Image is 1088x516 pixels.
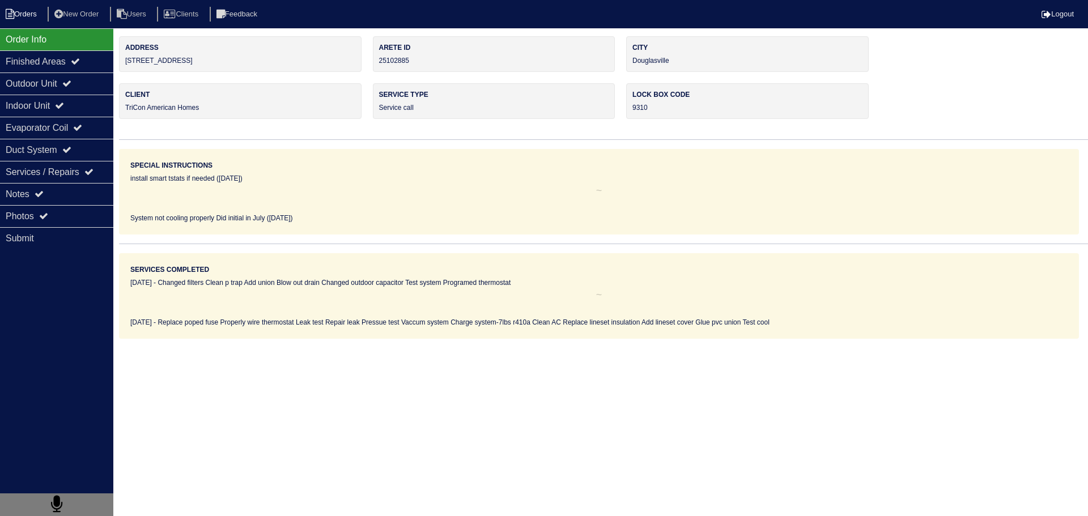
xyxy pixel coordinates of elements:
[157,7,207,22] li: Clients
[626,36,869,72] div: Douglasville
[632,42,862,53] label: City
[119,36,362,72] div: [STREET_ADDRESS]
[157,10,207,18] a: Clients
[130,265,209,275] label: Services Completed
[110,7,155,22] li: Users
[125,42,355,53] label: Address
[130,278,1068,288] div: [DATE] - Changed filters Clean p trap Add union Blow out drain Changed outdoor capacitor Test sys...
[210,7,266,22] li: Feedback
[373,36,615,72] div: 25102885
[626,83,869,119] div: 9310
[632,89,862,100] label: Lock box code
[130,173,1068,184] div: install smart tstats if needed ([DATE])
[110,10,155,18] a: Users
[373,83,615,119] div: Service call
[130,213,1068,223] div: System not cooling properly Did initial in July ([DATE])
[130,160,212,170] label: Special Instructions
[125,89,355,100] label: Client
[379,42,609,53] label: Arete ID
[130,317,1068,327] div: [DATE] - Replace poped fuse Properly wire thermostat Leak test Repair leak Pressue test Vaccum sy...
[1042,10,1074,18] a: Logout
[379,89,609,100] label: Service Type
[48,7,108,22] li: New Order
[48,10,108,18] a: New Order
[119,83,362,119] div: TriCon American Homes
